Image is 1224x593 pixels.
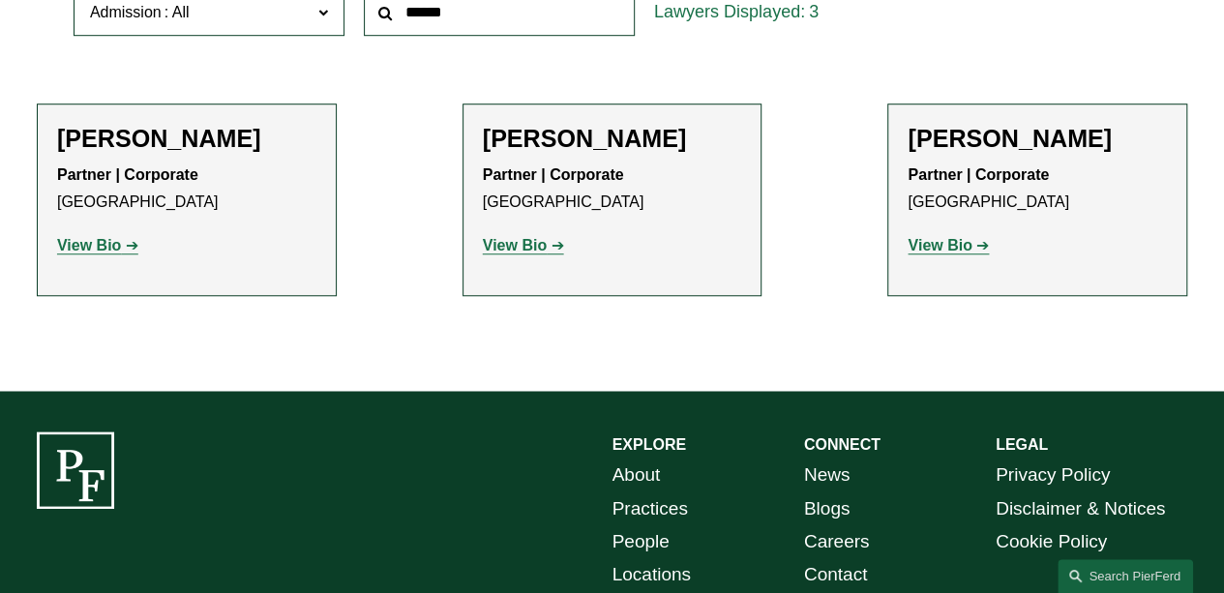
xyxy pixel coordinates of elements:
[908,162,1167,218] p: [GEOGRAPHIC_DATA]
[908,237,971,253] strong: View Bio
[804,492,851,525] a: Blogs
[996,436,1048,453] strong: LEGAL
[804,436,881,453] strong: CONNECT
[57,166,198,183] strong: Partner | Corporate
[612,525,670,558] a: People
[483,124,742,153] h2: [PERSON_NAME]
[996,492,1165,525] a: Disclaimer & Notices
[612,492,688,525] a: Practices
[908,124,1167,153] h2: [PERSON_NAME]
[57,162,316,218] p: [GEOGRAPHIC_DATA]
[57,124,316,153] h2: [PERSON_NAME]
[57,237,138,253] a: View Bio
[612,436,686,453] strong: EXPLORE
[809,2,819,21] span: 3
[612,459,661,491] a: About
[996,459,1110,491] a: Privacy Policy
[996,525,1107,558] a: Cookie Policy
[908,237,989,253] a: View Bio
[908,166,1049,183] strong: Partner | Corporate
[612,558,691,591] a: Locations
[90,4,162,20] span: Admission
[804,525,870,558] a: Careers
[483,237,547,253] strong: View Bio
[57,237,121,253] strong: View Bio
[483,237,564,253] a: View Bio
[804,459,851,491] a: News
[804,558,868,591] a: Contact
[483,166,624,183] strong: Partner | Corporate
[1058,559,1193,593] a: Search this site
[483,162,742,218] p: [GEOGRAPHIC_DATA]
